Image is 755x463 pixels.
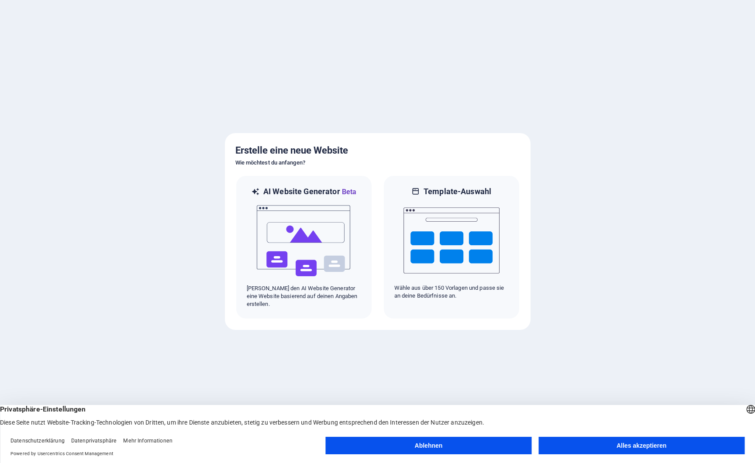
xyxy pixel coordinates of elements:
[383,175,520,319] div: Template-AuswahlWähle aus über 150 Vorlagen und passe sie an deine Bedürfnisse an.
[424,186,491,197] h6: Template-Auswahl
[340,188,357,196] span: Beta
[263,186,356,197] h6: AI Website Generator
[256,197,352,285] img: ai
[247,285,361,308] p: [PERSON_NAME] den AI Website Generator eine Website basierend auf deinen Angaben erstellen.
[235,158,520,168] h6: Wie möchtest du anfangen?
[394,284,509,300] p: Wähle aus über 150 Vorlagen und passe sie an deine Bedürfnisse an.
[235,175,372,319] div: AI Website GeneratorBetaai[PERSON_NAME] den AI Website Generator eine Website basierend auf deine...
[235,144,520,158] h5: Erstelle eine neue Website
